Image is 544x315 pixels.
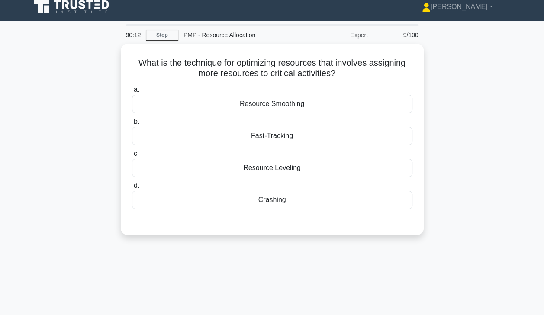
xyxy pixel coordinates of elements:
[132,159,412,177] div: Resource Leveling
[297,26,373,44] div: Expert
[121,26,146,44] div: 90:12
[132,127,412,145] div: Fast-Tracking
[132,191,412,209] div: Crashing
[146,30,178,41] a: Stop
[134,150,139,157] span: c.
[131,58,413,79] h5: What is the technique for optimizing resources that involves assigning more resources to critical...
[134,118,139,125] span: b.
[373,26,424,44] div: 9/100
[178,26,297,44] div: PMP - Resource Allocation
[132,95,412,113] div: Resource Smoothing
[134,182,139,189] span: d.
[134,86,139,93] span: a.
